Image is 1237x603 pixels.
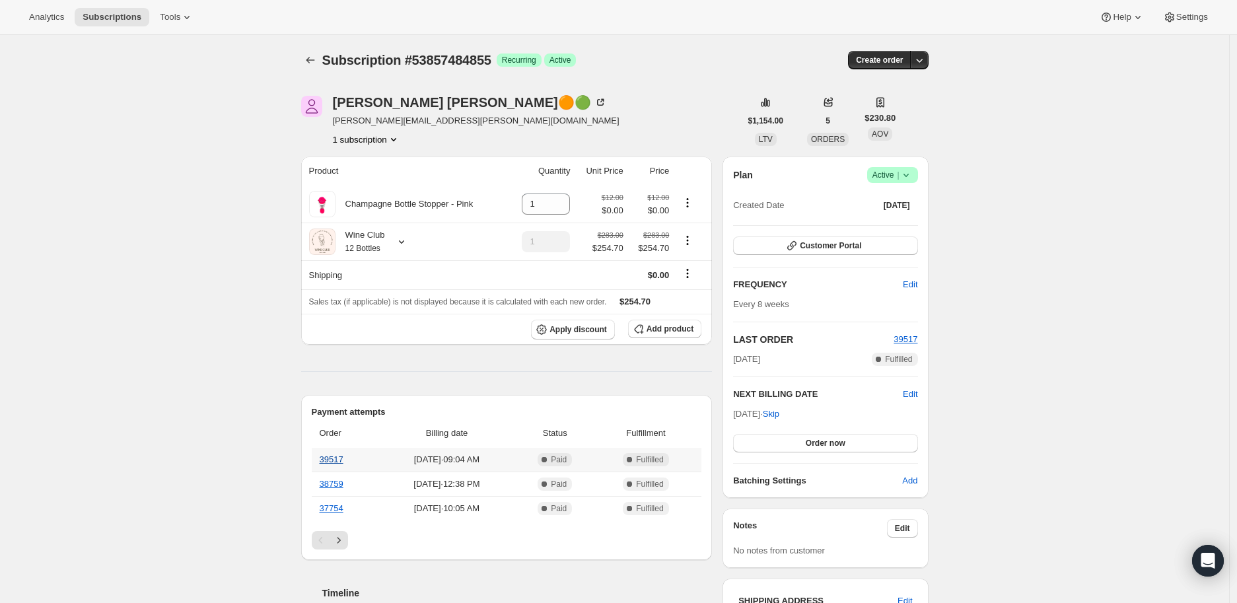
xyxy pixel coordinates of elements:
th: Shipping [301,260,509,289]
small: $12.00 [602,194,623,201]
span: Apply discount [549,324,607,335]
span: [DATE] · 12:38 PM [382,478,512,491]
span: Paid [551,503,567,514]
nav: Pagination [312,531,702,550]
span: Billing date [382,427,512,440]
span: Every 8 weeks [733,299,789,309]
span: [DATE] [884,200,910,211]
button: 5 [818,112,838,130]
span: [DATE] · [733,409,779,419]
span: Fulfilled [636,503,663,514]
span: Active [549,55,571,65]
span: Tools [160,12,180,22]
span: AOV [872,129,888,139]
div: Wine Club [336,229,385,255]
span: $0.00 [631,204,669,217]
span: Recurring [502,55,536,65]
a: 37754 [320,503,343,513]
span: $0.00 [602,204,623,217]
button: Subscriptions [301,51,320,69]
button: [DATE] [876,196,918,215]
h2: NEXT BILLING DATE [733,388,903,401]
h2: Plan [733,168,753,182]
span: $254.70 [592,242,623,255]
span: No notes from customer [733,546,825,555]
button: Shipping actions [677,266,698,281]
span: Edit [903,278,917,291]
button: $1,154.00 [740,112,791,130]
button: Add [894,470,925,491]
span: Settings [1176,12,1208,22]
span: Subscriptions [83,12,141,22]
img: product img [309,229,336,255]
th: Quantity [508,157,574,186]
span: Status [520,427,590,440]
h2: FREQUENCY [733,278,903,291]
button: Product actions [677,195,698,210]
img: product img [309,191,336,217]
th: Order [312,419,378,448]
small: $283.00 [598,231,623,239]
span: Paid [551,479,567,489]
span: Customer Portal [800,240,861,251]
th: Product [301,157,509,186]
button: Create order [848,51,911,69]
span: Analytics [29,12,64,22]
th: Price [627,157,673,186]
span: $230.80 [865,112,896,125]
span: Help [1113,12,1131,22]
span: [PERSON_NAME][EMAIL_ADDRESS][PERSON_NAME][DOMAIN_NAME] [333,114,619,127]
small: $12.00 [647,194,669,201]
h6: Batching Settings [733,474,902,487]
span: Skip [763,408,779,421]
div: Open Intercom Messenger [1192,545,1224,577]
span: Add product [647,324,693,334]
span: LTV [759,135,773,144]
a: 39517 [894,334,917,344]
span: Order now [806,438,845,448]
span: Fulfillment [598,427,693,440]
th: Unit Price [574,157,627,186]
h2: LAST ORDER [733,333,894,346]
span: Fulfilled [885,354,912,365]
h3: Notes [733,519,887,538]
span: $0.00 [648,270,670,280]
span: $1,154.00 [748,116,783,126]
span: | [897,170,899,180]
button: Product actions [333,133,400,146]
span: Fulfilled [636,454,663,465]
span: [DATE] · 09:04 AM [382,453,512,466]
a: 39517 [320,454,343,464]
div: Champagne Bottle Stopper - Pink [336,197,474,211]
span: Amy Boschert🟠🟢 [301,96,322,117]
span: Active [872,168,913,182]
button: Edit [903,388,917,401]
button: Customer Portal [733,236,917,255]
div: [PERSON_NAME] [PERSON_NAME]🟠🟢 [333,96,607,109]
h2: Timeline [322,586,713,600]
small: 12 Bottles [345,244,380,253]
span: [DATE] [733,353,760,366]
button: Analytics [21,8,72,26]
button: Next [330,531,348,550]
span: ORDERS [811,135,845,144]
button: Settings [1155,8,1216,26]
button: Edit [887,519,918,538]
button: Help [1092,8,1152,26]
h2: Payment attempts [312,406,702,419]
span: $254.70 [619,297,651,306]
button: Edit [895,274,925,295]
span: Sales tax (if applicable) is not displayed because it is calculated with each new order. [309,297,607,306]
button: 39517 [894,333,917,346]
span: Created Date [733,199,784,212]
button: Order now [733,434,917,452]
button: Apply discount [531,320,615,339]
span: [DATE] · 10:05 AM [382,502,512,515]
button: Product actions [677,233,698,248]
span: 5 [826,116,830,126]
small: $283.00 [643,231,669,239]
button: Add product [628,320,701,338]
a: 38759 [320,479,343,489]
